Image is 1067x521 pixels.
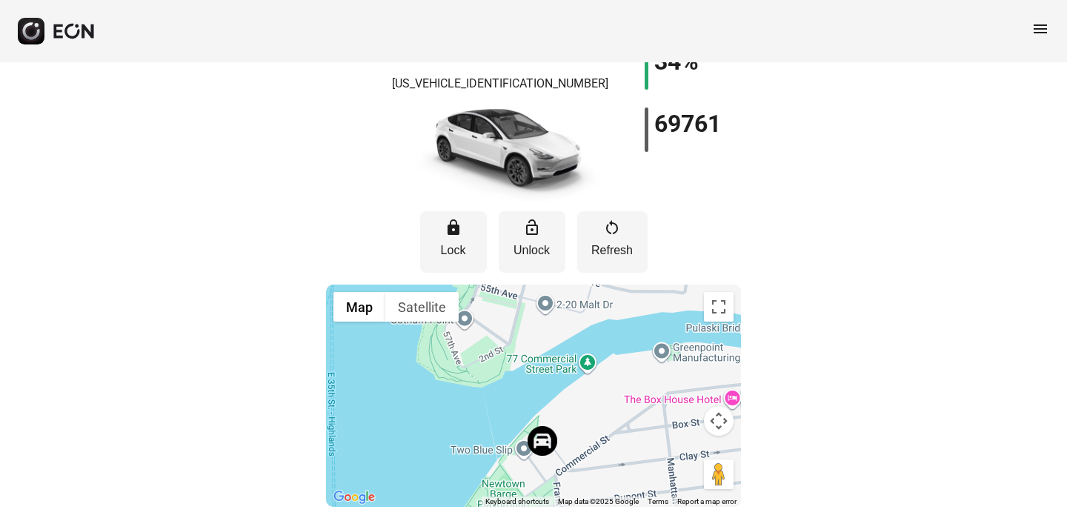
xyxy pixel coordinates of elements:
p: Refresh [585,242,640,259]
a: Open this area in Google Maps (opens a new window) [330,488,379,507]
span: restart_alt [603,219,621,236]
span: lock_open [523,219,541,236]
p: [US_VEHICLE_IDENTIFICATION_NUMBER] [392,75,608,93]
a: Report a map error [677,497,737,505]
p: Lock [428,242,479,259]
span: Map data ©2025 Google [558,497,639,505]
button: Show street map [333,292,385,322]
h1: 34% [654,53,699,70]
span: lock [445,219,462,236]
button: Lock [420,211,487,273]
button: Toggle fullscreen view [704,292,734,322]
button: Unlock [499,211,565,273]
h1: C402749 [452,45,548,63]
img: car [396,99,604,202]
button: Keyboard shortcuts [485,497,549,507]
img: Google [330,488,379,507]
a: Terms (opens in new tab) [648,497,668,505]
button: Refresh [577,211,648,273]
button: Drag Pegman onto the map to open Street View [704,459,734,489]
span: menu [1031,20,1049,38]
button: Map camera controls [704,406,734,436]
button: Show satellite imagery [385,292,459,322]
p: Unlock [506,242,558,259]
h1: 69761 [654,115,721,133]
